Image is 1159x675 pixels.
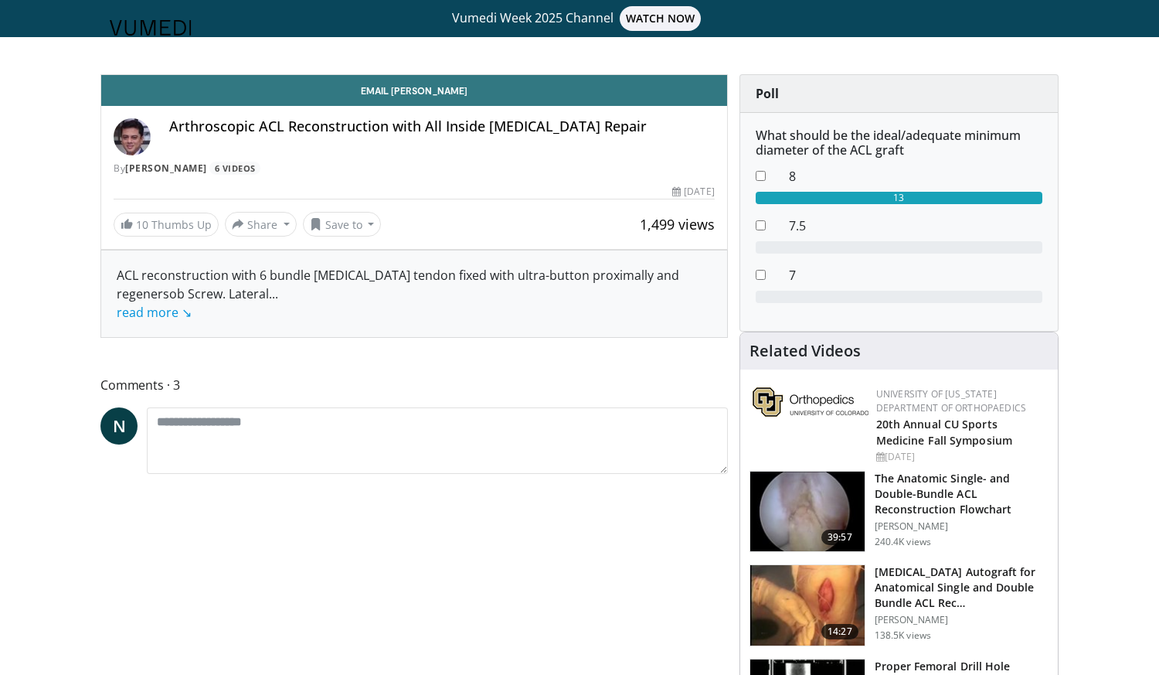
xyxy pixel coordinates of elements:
strong: Poll [756,85,779,102]
p: [PERSON_NAME] [875,520,1049,533]
a: 6 Videos [209,162,260,175]
a: [PERSON_NAME] [125,162,207,175]
div: [DATE] [876,450,1045,464]
h3: Quadriceps Autograft for Anatomical Single and Double Bundle ACL Reconstruction [875,564,1049,611]
span: 14:27 [821,624,858,639]
p: [PERSON_NAME] [875,614,1049,626]
a: N [100,407,138,445]
h4: Related Videos [749,342,861,360]
dd: 8 [777,167,1054,186]
button: Save to [303,212,382,237]
a: University of [US_STATE] Department of Orthopaedics [876,387,1026,414]
img: Fu_0_3.png.150x105_q85_crop-smart_upscale.jpg [750,472,865,552]
div: 13 [756,192,1042,204]
a: 14:27 [MEDICAL_DATA] Autograft for Anatomical Single and Double Bundle ACL Rec… [PERSON_NAME] 138... [749,564,1049,646]
dd: 7.5 [777,216,1054,235]
img: 355603a8-37da-49b6-856f-e00d7e9307d3.png.150x105_q85_autocrop_double_scale_upscale_version-0.2.png [753,387,868,417]
img: VuMedi Logo [110,20,192,36]
div: ACL reconstruction with 6 bundle [MEDICAL_DATA] tendon fixed with ultra-button proximally and reg... [117,266,712,322]
a: read more ↘ [117,304,192,321]
h6: What should be the ideal/adequate minimum diameter of the ACL graft [756,128,1042,158]
h3: The Anatomic Single- and Double-Bundle ACL Reconstruction Flowchart [875,471,1049,517]
a: Email [PERSON_NAME] [101,75,727,106]
div: [DATE] [672,185,714,199]
button: Share [225,212,297,237]
dd: 7 [777,266,1054,285]
span: 1,499 views [640,215,715,234]
div: By [114,162,715,176]
img: Avatar [114,118,151,155]
a: 20th Annual CU Sports Medicine Fall Symposium [876,417,1012,448]
span: 10 [136,217,148,232]
span: 39:57 [821,530,858,545]
span: Comments 3 [100,375,728,395]
a: 39:57 The Anatomic Single- and Double-Bundle ACL Reconstruction Flowchart [PERSON_NAME] 240.4K views [749,471,1049,553]
p: 240.4K views [875,536,931,548]
img: 281064_0003_1.png.150x105_q85_crop-smart_upscale.jpg [750,565,865,646]
a: 10 Thumbs Up [114,213,219,237]
p: 138.5K views [875,629,931,642]
h4: Arthroscopic ACL Reconstruction with All Inside [MEDICAL_DATA] Repair [169,118,715,135]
